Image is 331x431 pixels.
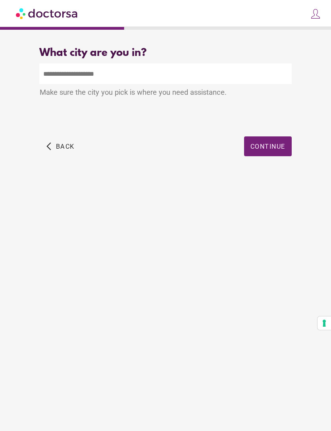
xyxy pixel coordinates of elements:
[43,136,78,156] button: arrow_back_ios Back
[39,84,291,102] div: Make sure the city you pick is where you need assistance.
[56,143,75,150] span: Back
[39,47,291,59] div: What city are you in?
[16,4,79,22] img: Doctorsa.com
[244,136,292,156] button: Continue
[310,8,321,19] img: icons8-customer-100.png
[318,316,331,330] button: Your consent preferences for tracking technologies
[250,143,285,150] span: Continue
